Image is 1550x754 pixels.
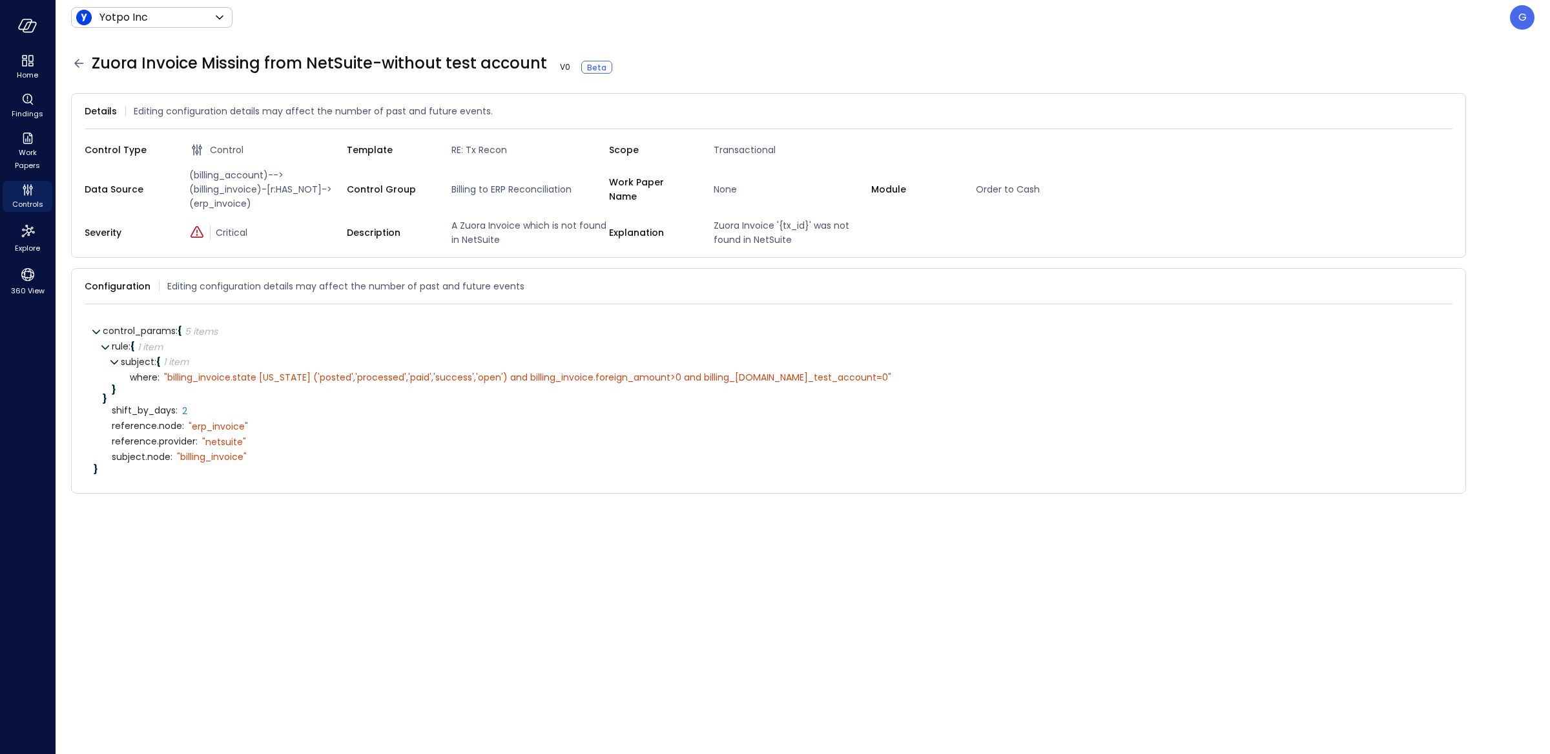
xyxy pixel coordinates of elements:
[176,404,178,417] span: :
[3,220,52,256] div: Explore
[3,181,52,212] div: Controls
[185,327,218,336] div: 5 items
[708,143,871,157] span: Transactional
[971,182,1133,196] span: Order to Cash
[130,373,160,382] span: where
[3,264,52,298] div: 360 View
[347,225,431,240] span: Description
[182,419,184,432] span: :
[85,104,117,118] span: Details
[178,324,182,337] span: {
[154,355,156,368] span: :
[112,385,1443,394] div: }
[1518,10,1527,25] p: G
[112,406,178,415] span: shift_by_days
[112,421,184,431] span: reference.node
[3,90,52,121] div: Findings
[446,218,609,247] span: A Zuora Invoice which is not found in NetSuite
[871,182,955,196] span: Module
[555,61,575,74] span: V 0
[170,450,172,463] span: :
[156,355,161,368] span: {
[167,279,524,293] span: Editing configuration details may affect the number of past and future events
[129,340,130,353] span: :
[85,225,169,240] span: Severity
[112,437,198,446] span: reference.provider
[1510,5,1534,30] div: Guy
[164,372,891,383] div: " billing_invoice.state [US_STATE] ('posted','processed','paid','success','open') and billing_inv...
[202,436,246,448] div: " netsuite"
[138,342,163,351] div: 1 item
[3,52,52,83] div: Home
[609,143,693,157] span: Scope
[85,279,150,293] span: Configuration
[103,324,178,337] span: control_params
[189,142,347,158] div: Control
[94,465,1443,474] div: }
[12,198,43,211] span: Controls
[85,182,169,196] span: Data Source
[196,435,198,448] span: :
[12,107,43,120] span: Findings
[15,242,40,255] span: Explore
[176,324,178,337] span: :
[184,168,347,211] span: (billing_account)-->(billing_invoice)-[r:HAS_NOT]->(erp_invoice)
[112,340,130,353] span: rule
[85,143,169,157] span: Control Type
[189,225,347,240] div: Critical
[177,451,247,463] div: " billing_invoice"
[103,394,1443,403] div: }
[347,143,431,157] span: Template
[182,404,187,417] span: 2
[8,146,47,172] span: Work Papers
[112,452,172,462] span: subject.node
[347,182,431,196] span: Control Group
[446,182,609,196] span: Billing to ERP Reconciliation
[134,104,493,118] span: Editing configuration details may affect the number of past and future events.
[121,355,156,368] span: subject
[587,61,606,73] span: Beta
[158,371,160,384] span: :
[3,129,52,173] div: Work Papers
[708,182,871,196] span: None
[99,10,148,25] p: Yotpo Inc
[17,68,38,81] span: Home
[163,357,189,366] div: 1 item
[189,421,248,432] div: " erp_invoice"
[92,53,612,74] span: Zuora Invoice Missing from NetSuite-without test account
[609,225,693,240] span: Explanation
[130,340,135,353] span: {
[76,10,92,25] img: Icon
[446,143,609,157] span: RE: Tx Recon
[11,284,45,297] span: 360 View
[708,218,871,247] span: Zuora Invoice '{tx_id}' was not found in NetSuite
[609,175,693,204] span: Work Paper Name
